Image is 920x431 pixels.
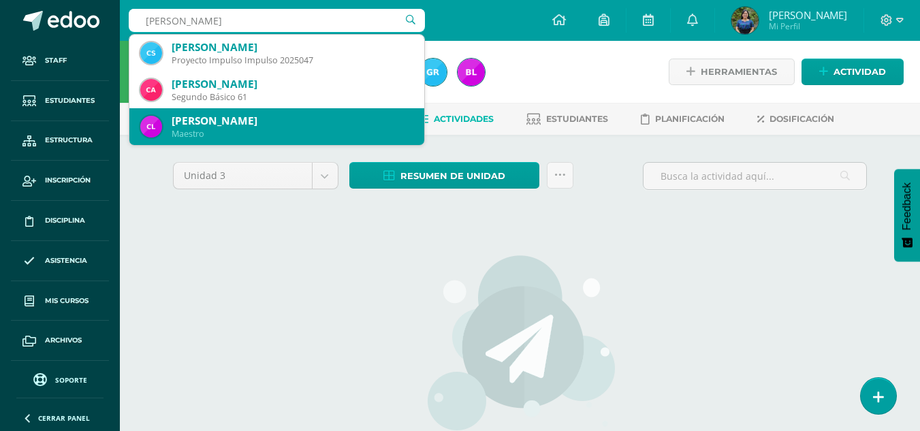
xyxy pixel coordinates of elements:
a: Inscripción [11,161,109,201]
span: Inscripción [45,175,91,186]
span: Feedback [901,182,913,230]
span: Actividades [434,114,494,124]
a: Resumen de unidad [349,162,539,189]
div: [PERSON_NAME] [172,114,413,128]
input: Busca un usuario... [129,9,425,32]
span: Estudiantes [546,114,608,124]
a: Planificación [641,108,725,130]
a: Estudiantes [11,81,109,121]
span: Staff [45,55,67,66]
div: [PERSON_NAME] [172,77,413,91]
img: 6cb592fb045524db929af67430fce0a3.png [140,79,162,101]
img: 5fc731d906656f465e84d0840a0de373.png [140,42,162,64]
a: Estructura [11,121,109,161]
span: Estructura [45,135,93,146]
span: Planificación [655,114,725,124]
span: Actividad [834,59,886,84]
a: Dosificación [757,108,834,130]
a: Staff [11,41,109,81]
img: 5914774f7085c63bcd80a4fe3d7f208d.png [731,7,759,34]
img: aef9ea12e8278db43f48127993d6127c.png [419,59,447,86]
input: Busca la actividad aquí... [644,163,866,189]
a: Actividades [417,108,494,130]
span: Asistencia [45,255,87,266]
a: Asistencia [11,241,109,281]
a: Estudiantes [526,108,608,130]
span: [PERSON_NAME] [769,8,847,22]
span: Estudiantes [45,95,95,106]
a: Mis cursos [11,281,109,321]
img: 76cded676dce50495cb7326ba46ef1f2.png [140,116,162,138]
div: Proyecto Impulso Impulso 2025047 [172,54,413,66]
a: Actividad [802,59,904,85]
a: Disciplina [11,201,109,241]
div: [PERSON_NAME] [172,40,413,54]
span: Mis cursos [45,296,89,306]
div: Maestro [172,128,413,140]
span: Dosificación [770,114,834,124]
a: Soporte [16,370,104,388]
a: Unidad 3 [174,163,338,189]
img: 8c39d45b04e7063d02068ebd249b57cd.png [458,59,485,86]
span: Archivos [45,335,82,346]
span: Disciplina [45,215,85,226]
a: Herramientas [669,59,795,85]
span: Cerrar panel [38,413,90,423]
span: Herramientas [701,59,777,84]
span: Resumen de unidad [400,163,505,189]
button: Feedback - Mostrar encuesta [894,169,920,261]
span: Unidad 3 [184,163,302,189]
div: Segundo Básico 61 [172,91,413,103]
a: Archivos [11,321,109,361]
img: activities.png [424,254,616,431]
span: Soporte [55,375,87,385]
span: Mi Perfil [769,20,847,32]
